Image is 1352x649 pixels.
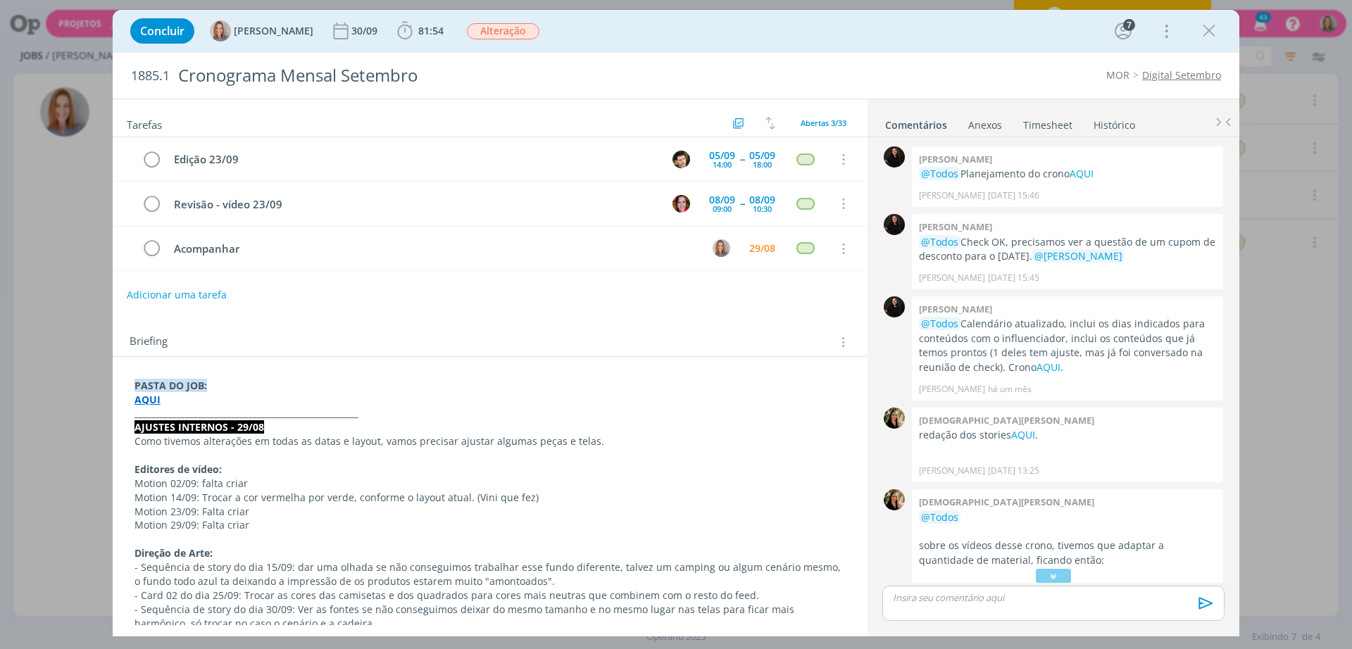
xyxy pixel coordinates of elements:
[127,115,162,132] span: Tarefas
[134,505,249,518] span: Motion 23/09: Falta criar
[466,23,540,40] button: Alteração
[168,240,699,258] div: Acompanhar
[134,588,846,603] p: - Card 02 do dia 25/09: Trocar as cores das camisetas e dos quadrados para cores mais neutras que...
[1093,112,1136,132] a: Histórico
[1011,428,1035,441] a: AQUI
[672,195,690,213] img: B
[968,118,1002,132] div: Anexos
[740,199,744,208] span: --
[884,296,905,317] img: S
[919,272,985,284] p: [PERSON_NAME]
[134,434,846,448] p: Como tivemos alterações em todas as datas e layout, vamos precisar ajustar algumas peças e telas.
[753,160,772,168] div: 18:00
[134,393,161,406] a: AQUI
[130,18,194,44] button: Concluir
[801,118,846,128] span: Abertas 3/33
[130,333,168,351] span: Briefing
[749,195,775,205] div: 08/09
[919,189,985,202] p: [PERSON_NAME]
[126,282,227,308] button: Adicionar uma tarefa
[884,408,905,429] img: C
[919,414,1094,427] b: [DEMOGRAPHIC_DATA][PERSON_NAME]
[1112,20,1134,42] button: 7
[234,26,313,36] span: [PERSON_NAME]
[884,146,905,168] img: S
[740,154,744,164] span: --
[134,491,539,504] span: Motion 14/09: Trocar a cor vermelha por verde, conforme o layout atual. (Vini que fez)
[168,151,659,168] div: Edição 23/09
[131,68,170,84] span: 1885.1
[168,196,659,213] div: Revisão - vídeo 23/09
[919,383,985,396] p: [PERSON_NAME]
[134,406,358,420] strong: _____________________________________________________
[919,303,992,315] b: [PERSON_NAME]
[140,25,184,37] span: Concluir
[988,465,1039,477] span: [DATE] 13:25
[210,20,231,42] img: A
[921,235,958,248] span: @Todos
[1123,19,1135,31] div: 7
[884,489,905,510] img: C
[765,117,775,130] img: arrow-down-up.svg
[749,151,775,160] div: 05/09
[921,510,958,524] span: @Todos
[173,58,761,93] div: Cronograma Mensal Setembro
[1037,360,1060,374] a: AQUI
[919,220,992,233] b: [PERSON_NAME]
[134,477,846,491] p: Motion 02/09: falta criar
[1070,167,1094,180] a: AQUI
[1022,112,1073,132] a: Timesheet
[919,317,1216,374] p: Calendário atualizado, inclui os dias indicados para conteúdos com o influenciador, inclui os con...
[713,205,732,213] div: 09:00
[1142,68,1221,82] a: Digital Setembro
[709,195,735,205] div: 08/09
[921,317,958,330] span: @Todos
[1106,68,1129,82] a: MOR
[134,462,222,476] strong: Editores de vídeo:
[134,560,846,588] p: - Sequência de story do dia 15/09: dar uma olhada se não conseguimos trabalhar esse fundo diferen...
[919,428,1216,442] p: redação dos stories .
[670,149,691,170] button: V
[351,26,380,36] div: 30/09
[919,153,992,165] b: [PERSON_NAME]
[884,112,948,132] a: Comentários
[1034,249,1122,263] span: @[PERSON_NAME]
[919,496,1094,508] b: [DEMOGRAPHIC_DATA][PERSON_NAME]
[210,20,313,42] button: A[PERSON_NAME]
[394,20,447,42] button: 81:54
[134,546,213,560] strong: Direção de Arte:
[113,10,1239,636] div: dialog
[134,379,207,392] strong: PASTA DO JOB:
[134,420,264,434] strong: AJUSTES INTERNOS - 29/08
[988,189,1039,202] span: [DATE] 15:46
[921,167,958,180] span: @Todos
[988,383,1032,396] span: há um mês
[134,518,249,531] span: Motion 29/09: Falta criar
[919,167,1216,181] p: Planejamento do crono
[670,193,691,214] button: B
[919,582,1216,596] p: dia 02 - stopmotion termico
[919,235,1216,264] p: Check OK, precisamos ver a questão de um cupom de desconto para o [DATE].
[919,465,985,477] p: [PERSON_NAME]
[672,151,690,168] img: V
[709,151,735,160] div: 05/09
[988,272,1039,284] span: [DATE] 15:45
[713,239,730,257] img: A
[753,205,772,213] div: 10:30
[749,244,775,253] div: 29/08
[713,160,732,168] div: 14:00
[134,603,846,631] p: - Sequência de story do dia 30/09: Ver as fontes se não conseguimos deixar do mesmo tamanho e no ...
[919,538,1216,567] p: sobre os vídeos desse crono, tivemos que adaptar a quantidade de material, ficando então:
[418,24,444,37] span: 81:54
[884,214,905,235] img: S
[467,23,539,39] span: Alteração
[711,238,732,259] button: A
